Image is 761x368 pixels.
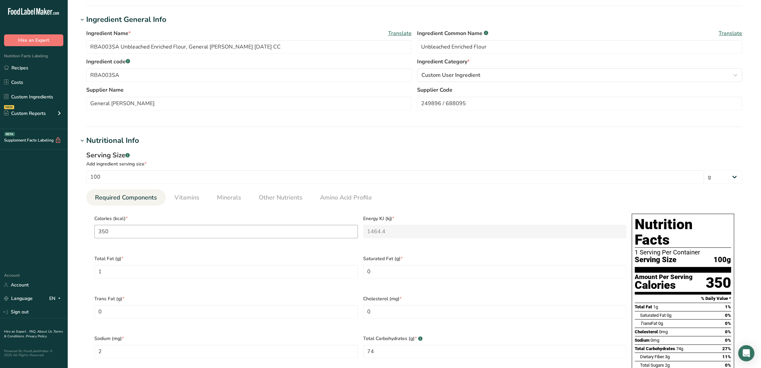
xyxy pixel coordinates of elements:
label: Ingredient Category [417,58,742,66]
a: Terms & Conditions . [4,329,63,339]
span: Other Nutrients [259,193,303,202]
a: FAQ . [29,329,37,334]
span: Translate [388,29,412,37]
span: 0% [725,321,731,326]
input: Type an alternate ingredient name if you have [417,40,742,54]
div: Custom Reports [4,110,46,117]
span: Vitamins [175,193,199,202]
span: 0% [725,329,731,334]
button: Custom User Ingredient [417,68,742,82]
i: Trans [640,321,651,326]
div: Calories [635,280,693,290]
span: 100g [714,256,731,264]
span: Calories (kcal) [94,215,358,222]
span: 0% [725,338,731,343]
div: Open Intercom Messenger [738,345,754,361]
div: 1 Serving Per Container [635,249,731,256]
span: 0mg [659,329,668,334]
span: Total Carbohydrates (g) [363,335,627,342]
span: 0g [667,313,671,318]
div: Nutritional Info [86,135,139,146]
a: Privacy Policy [26,334,47,339]
span: Amino Acid Profile [320,193,372,202]
span: Sodium (mg) [94,335,358,342]
span: 0% [725,313,731,318]
span: 3g [665,354,670,359]
span: Ingredient Name [86,29,131,37]
span: 0g [658,321,663,326]
span: 74g [676,346,683,351]
span: 2g [665,363,670,368]
div: BETA [4,132,15,136]
span: 0mg [651,338,659,343]
input: Type your supplier name here [86,97,412,110]
span: Saturated Fat (g) [363,255,627,262]
button: Hire an Expert [4,34,63,46]
span: Total Carbohydrates [635,346,675,351]
div: EN [49,295,63,303]
span: Trans Fat (g) [94,295,358,302]
input: Type your serving size here [86,170,704,184]
span: Cholesterol [635,329,658,334]
span: 27% [722,346,731,351]
div: 350 [706,274,731,292]
span: Sodium [635,338,649,343]
input: Type your ingredient code here [86,68,412,82]
label: Supplier Name [86,86,412,94]
span: Required Components [95,193,157,202]
div: Amount Per Serving [635,274,693,280]
input: Type your supplier code here [417,97,742,110]
span: Energy KJ (kj) [363,215,627,222]
span: Saturated Fat [640,313,666,318]
h1: Nutrition Facts [635,217,731,248]
span: Translate [719,29,742,37]
span: 1% [725,304,731,309]
span: Ingredient Common Name [417,29,488,37]
span: 0% [725,363,731,368]
div: Serving Size [86,150,742,160]
a: Hire an Expert . [4,329,28,334]
span: Fat [640,321,657,326]
div: Ingredient General Info [86,14,166,25]
label: Ingredient code [86,58,412,66]
span: Custom User Ingredient [421,71,480,79]
a: About Us . [37,329,54,334]
label: Supplier Code [417,86,742,94]
span: 1g [653,304,658,309]
span: Cholesterol (mg) [363,295,627,302]
div: Add ingredient serving size [86,160,742,167]
a: Language [4,293,33,304]
span: Total Sugars [640,363,664,368]
span: Serving Size [635,256,676,264]
div: NEW [4,105,14,109]
input: Type your ingredient name here [86,40,412,54]
div: Powered By FoodLabelMaker © 2025 All Rights Reserved [4,349,63,357]
span: Total Fat (g) [94,255,358,262]
span: 11% [722,354,731,359]
span: Minerals [217,193,241,202]
section: % Daily Value * [635,295,731,303]
span: Dietary Fiber [640,354,664,359]
span: Total Fat [635,304,652,309]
